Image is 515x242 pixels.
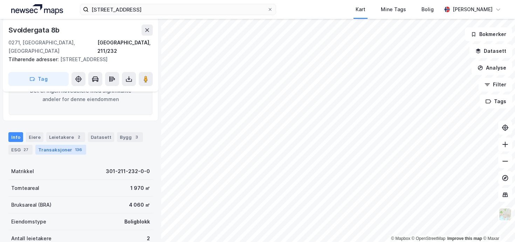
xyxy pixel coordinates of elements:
div: 2 [75,134,82,141]
div: Bruksareal (BRA) [11,201,51,209]
iframe: Chat Widget [480,208,515,242]
div: 136 [74,146,83,153]
div: Eiendomstype [11,218,46,226]
div: Kontrollprogram for chat [480,208,515,242]
div: 1 970 ㎡ [130,184,150,192]
div: Info [8,132,23,142]
button: Filter [479,78,512,92]
span: Tilhørende adresser: [8,56,60,62]
div: [STREET_ADDRESS] [8,55,147,64]
div: Det er ingen hovedeiere med signifikante andeler for denne eiendommen [9,75,152,115]
div: Bygg [117,132,143,142]
div: ESG [8,145,33,155]
div: Eiere [26,132,43,142]
div: Tomteareal [11,184,39,192]
div: 301-211-232-0-0 [106,167,150,176]
button: Analyse [472,61,512,75]
div: Transaksjoner [35,145,86,155]
div: [GEOGRAPHIC_DATA], 211/232 [97,38,153,55]
div: [PERSON_NAME] [453,5,493,14]
div: Datasett [88,132,114,142]
button: Datasett [469,44,512,58]
input: Søk på adresse, matrikkel, gårdeiere, leietakere eller personer [89,4,267,15]
div: Bolig [421,5,434,14]
div: Matrikkel [11,167,34,176]
a: Improve this map [447,236,482,241]
div: Svoldergata 8b [8,24,61,36]
div: 0271, [GEOGRAPHIC_DATA], [GEOGRAPHIC_DATA] [8,38,97,55]
div: Leietakere [46,132,85,142]
div: Mine Tags [381,5,406,14]
div: Boligblokk [124,218,150,226]
img: Z [499,208,512,221]
img: logo.a4113a55bc3d86da70a041830d287a7e.svg [11,4,63,15]
div: 4 060 ㎡ [129,201,150,209]
div: Kart [356,5,365,14]
a: Mapbox [391,236,410,241]
button: Tag [8,72,69,86]
div: 27 [22,146,30,153]
div: 3 [133,134,140,141]
button: Bokmerker [465,27,512,41]
a: OpenStreetMap [412,236,446,241]
button: Tags [480,94,512,108]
